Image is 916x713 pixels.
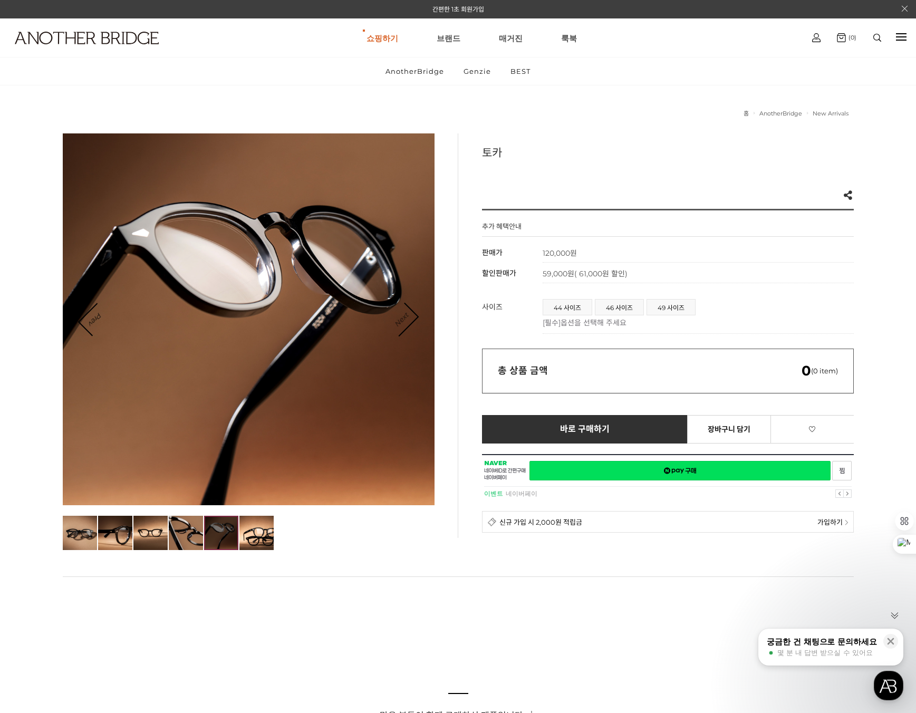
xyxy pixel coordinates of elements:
a: 홈 [3,334,70,361]
span: 설정 [163,350,176,359]
a: AnotherBridge [759,110,802,117]
a: New Arrivals [813,110,848,117]
img: npay_sp_more.png [845,520,848,525]
img: cart [812,33,821,42]
li: 49 사이즈 [647,299,696,315]
p: [필수] [543,317,848,327]
a: 장바구니 담기 [687,415,771,444]
a: 브랜드 [437,19,460,57]
img: detail_membership.png [488,517,497,526]
img: logo [15,32,159,44]
a: 새창 [832,461,852,480]
a: 홈 [744,110,749,117]
a: 44 사이즈 [543,300,592,315]
span: 가입하기 [817,517,843,527]
span: 홈 [33,350,40,359]
h4: 추가 혜택안내 [482,221,522,236]
a: 네이버페이 [506,490,537,497]
a: 간편한 1초 회원가입 [432,5,484,13]
span: 바로 구매하기 [560,425,610,434]
a: 49 사이즈 [647,300,695,315]
a: 신규 가입 시 2,000원 적립금 가입하기 [482,511,854,533]
a: Prev [80,303,111,335]
li: 44 사이즈 [543,299,592,315]
img: d8a971c8d4098888606ba367a792ad14.jpg [63,516,97,550]
a: 46 사이즈 [595,300,643,315]
a: 매거진 [499,19,523,57]
span: ( 61,000원 할인) [574,269,628,278]
a: Genzie [455,57,500,85]
a: 바로 구매하기 [482,415,688,444]
img: search [873,34,881,42]
em: 0 [802,362,811,379]
a: 쇼핑하기 [367,19,398,57]
a: 새창 [529,461,831,480]
a: BEST [502,57,539,85]
strong: 총 상품 금액 [498,365,548,377]
li: 46 사이즈 [595,299,644,315]
span: 대화 [97,351,109,359]
a: AnotherBridge [377,57,453,85]
span: 옵션을 선택해 주세요 [561,318,626,327]
span: 59,000원 [543,269,628,278]
h3: 토카 [482,144,854,160]
th: 사이즈 [482,294,543,334]
a: 룩북 [561,19,577,57]
img: cart [837,33,846,42]
a: Next [385,303,418,336]
strong: 이벤트 [484,490,503,497]
span: 판매가 [482,248,503,257]
a: 설정 [136,334,203,361]
span: (0) [846,34,856,41]
span: 신규 가입 시 2,000원 적립금 [499,517,582,527]
a: logo [5,32,143,70]
a: (0) [837,33,856,42]
strong: 120,000원 [543,248,577,258]
span: 할인판매가 [482,268,516,278]
a: 대화 [70,334,136,361]
span: (0 item) [802,367,838,375]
